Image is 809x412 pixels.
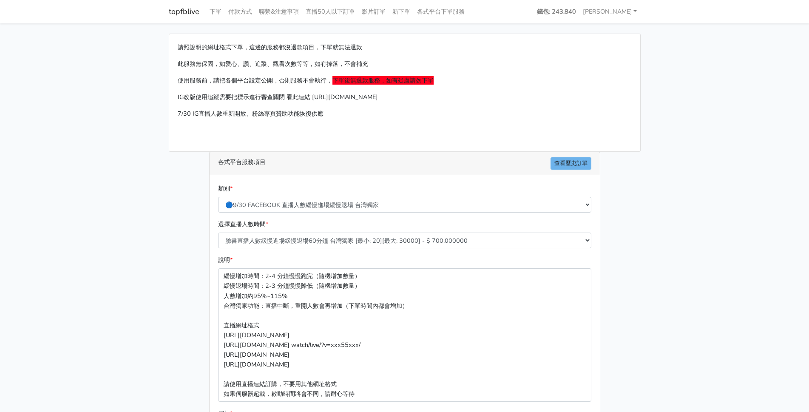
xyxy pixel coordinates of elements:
[302,3,358,20] a: 直播50人以下訂單
[551,157,591,170] a: 查看歷史訂單
[178,43,632,52] p: 請照說明的網址格式下單，這邊的服務都沒退款項目，下單就無法退款
[225,3,255,20] a: 付款方式
[218,255,233,265] label: 說明
[358,3,389,20] a: 影片訂單
[255,3,302,20] a: 聯繫&注意事項
[178,92,632,102] p: IG改版使用追蹤需要把標示進行審查關閉 看此連結 [URL][DOMAIN_NAME]
[178,76,632,85] p: 使用服務前，請把各個平台設定公開，否則服務不會執行，
[206,3,225,20] a: 下單
[178,59,632,69] p: 此服務無保固，如愛心、讚、追蹤、觀看次數等等，如有掉落，不會補充
[218,268,591,402] p: 緩慢增加時間：2-4 分鐘慢慢跑完（隨機增加數量） 緩慢退場時間：2-3 分鐘慢慢降低（隨機增加數量） 人數增加約95%~115% 台灣獨家功能：直播中斷，重開人數會再增加（下單時間內都會增加）...
[332,76,434,85] span: 下單後無退款服務，如有疑慮請勿下單
[218,219,268,229] label: 選擇直播人數時間
[537,7,576,16] strong: 錢包: 243.840
[389,3,414,20] a: 新下單
[169,3,199,20] a: topfblive
[218,184,233,193] label: 類別
[534,3,579,20] a: 錢包: 243.840
[178,109,632,119] p: 7/30 IG直播人數重新開放、粉絲專頁贊助功能恢復供應
[579,3,641,20] a: [PERSON_NAME]
[414,3,468,20] a: 各式平台下單服務
[210,152,600,175] div: 各式平台服務項目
